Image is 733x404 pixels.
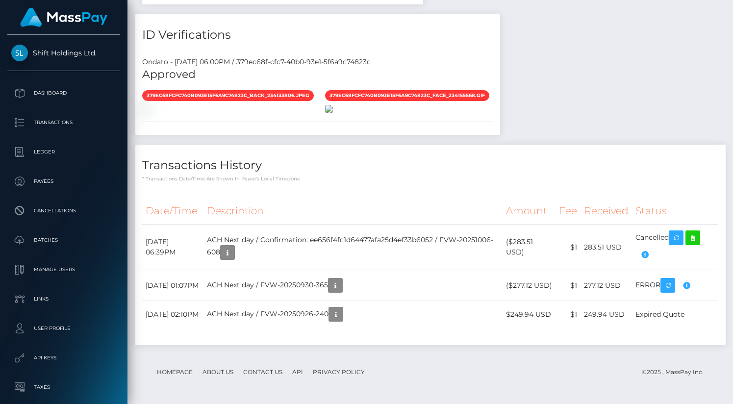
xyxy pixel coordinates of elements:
[11,174,116,189] p: Payees
[581,225,632,270] td: 283.51 USD
[203,225,502,270] td: ACH Next day / Confirmation: ee656f4fc1d64477afa25d4ef33b6052 / FVW-20251006-608
[7,346,120,370] a: API Keys
[239,364,286,379] a: Contact Us
[503,270,556,301] td: ($277.12 USD)
[11,351,116,365] p: API Keys
[503,198,556,225] th: Amount
[556,301,581,328] td: $1
[7,140,120,164] a: Ledger
[632,301,718,328] td: Expired Quote
[7,316,120,341] a: User Profile
[203,301,502,328] td: ACH Next day / FVW-20250926-240
[142,175,718,182] p: * Transactions date/time are shown in payee's local timezone
[556,198,581,225] th: Fee
[581,198,632,225] th: Received
[199,364,237,379] a: About Us
[11,233,116,248] p: Batches
[7,199,120,223] a: Cancellations
[11,115,116,130] p: Transactions
[142,270,203,301] td: [DATE] 01:07PM
[153,364,197,379] a: Homepage
[581,270,632,301] td: 277.12 USD
[632,198,718,225] th: Status
[632,225,718,270] td: Cancelled
[556,225,581,270] td: $1
[556,270,581,301] td: $1
[11,262,116,277] p: Manage Users
[7,81,120,105] a: Dashboard
[203,198,502,225] th: Description
[632,270,718,301] td: ERROR
[7,257,120,282] a: Manage Users
[642,367,711,378] div: © 2025 , MassPay Inc.
[203,270,502,301] td: ACH Next day / FVW-20250930-365
[7,228,120,252] a: Batches
[7,375,120,400] a: Taxes
[11,145,116,159] p: Ledger
[503,301,556,328] td: $249.94 USD
[7,169,120,194] a: Payees
[20,8,107,27] img: MassPay Logo
[142,26,493,44] h4: ID Verifications
[7,110,120,135] a: Transactions
[142,90,314,101] span: 379ec68fcfc740b093e15f6a9c74823c_back_234133806.jpeg
[142,301,203,328] td: [DATE] 02:10PM
[325,105,333,113] img: 379ec68f-cfc7-40b0-93e1-5f6a9c74823cbbb4f461-de2c-43ad-a732-54f5e3f2d8b4
[135,57,500,67] div: Ondato - [DATE] 06:00PM / 379ec68f-cfc7-40b0-93e1-5f6a9c74823c
[635,245,654,264] button: R03
[7,287,120,311] a: Links
[11,292,116,306] p: Links
[7,49,120,57] span: Shift Holdings Ltd.
[11,203,116,218] p: Cancellations
[142,105,150,113] img: 379ec68f-cfc7-40b0-93e1-5f6a9c74823ce8a021d9-0b05-4282-b66d-c8e55a195b56
[309,364,369,379] a: Privacy Policy
[325,90,489,101] span: 379ec68fcfc740b093e15f6a9c74823c_face_234155568.gif
[142,225,203,270] td: [DATE] 06:39PM
[142,198,203,225] th: Date/Time
[288,364,307,379] a: API
[142,157,718,174] h4: Transactions History
[11,86,116,101] p: Dashboard
[581,301,632,328] td: 249.94 USD
[11,380,116,395] p: Taxes
[142,67,493,82] h5: Approved
[11,321,116,336] p: User Profile
[503,225,556,270] td: ($283.51 USD)
[11,45,28,61] img: Shift Holdings Ltd.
